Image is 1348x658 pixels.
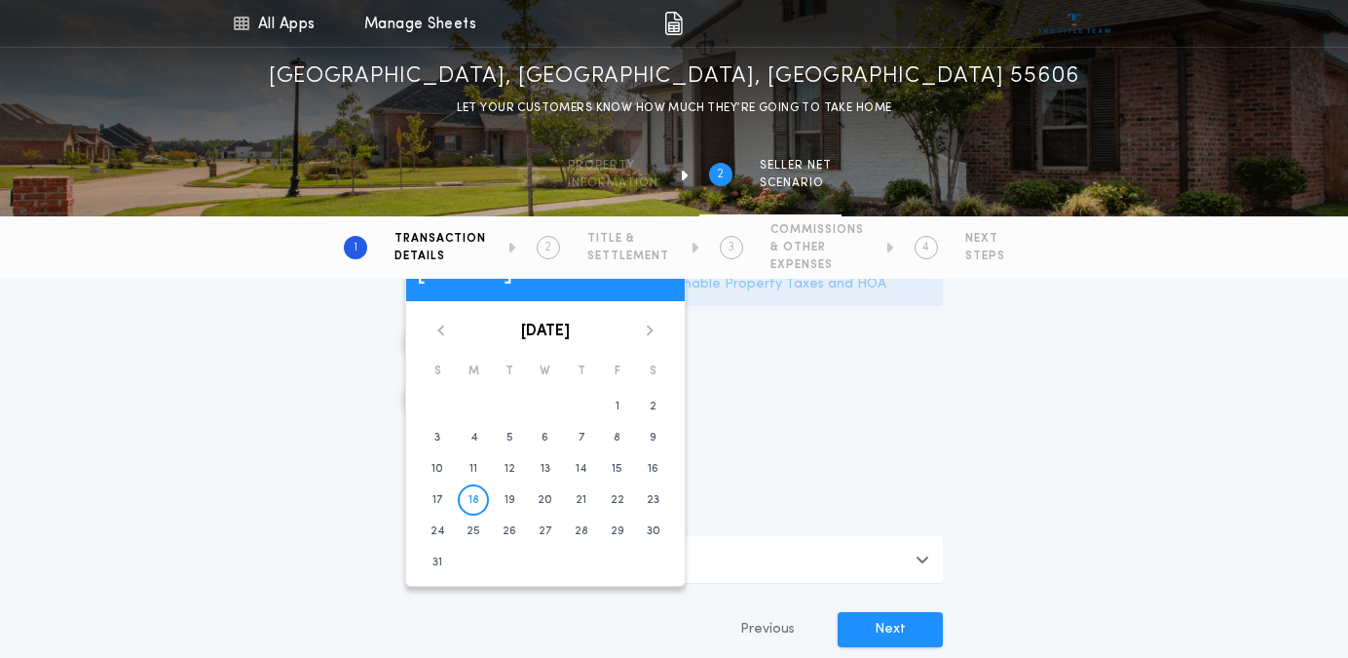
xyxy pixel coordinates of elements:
button: 15 [602,453,633,484]
time: 27 [539,523,551,539]
button: 14 [566,453,597,484]
time: 6 [542,430,548,445]
time: 1 [616,399,619,414]
time: 13 [541,461,550,477]
time: 29 [611,523,624,539]
button: 10 [422,453,453,484]
time: 9 [650,430,656,445]
button: 24 [422,516,453,547]
span: Property [568,158,658,174]
button: 29 [602,516,633,547]
button: 18 [458,484,489,516]
time: 7 [579,430,584,445]
button: 19 [494,484,525,516]
time: 25 [467,523,480,539]
div: T [563,360,599,383]
time: 18 [468,492,479,508]
button: 3 [422,422,453,453]
time: 19 [505,492,515,508]
h2: 3 [728,240,734,255]
button: 12 [494,453,525,484]
time: 8 [614,430,620,445]
button: [DATE] [521,320,570,343]
time: 26 [503,523,516,539]
span: SETTLEMENT [587,249,669,264]
time: 21 [576,492,586,508]
button: 2 [638,391,669,422]
time: 10 [431,461,443,477]
time: 15 [612,461,622,477]
img: vs-icon [1038,14,1111,33]
div: M [456,360,492,383]
button: 7 [566,422,597,453]
button: 21 [566,484,597,516]
time: 20 [538,492,552,508]
button: 25 [458,516,489,547]
time: 17 [432,492,442,508]
button: 16 [638,453,669,484]
time: 24 [431,523,444,539]
button: 9 [638,422,669,453]
div: F [599,360,635,383]
time: 28 [575,523,588,539]
time: 12 [505,461,515,477]
span: information [568,175,658,191]
button: 28 [566,516,597,547]
span: SCENARIO [760,175,832,191]
button: 1 [602,391,633,422]
button: 13 [530,453,561,484]
time: 16 [648,461,658,477]
time: 3 [434,430,440,445]
button: 22 [602,484,633,516]
time: 11 [469,461,477,477]
button: 31 [422,547,453,578]
button: 5 [494,422,525,453]
time: 23 [647,492,659,508]
span: & OTHER [770,240,864,255]
div: W [528,360,564,383]
button: Next [838,612,943,647]
button: 17 [422,484,453,516]
div: S [420,360,456,383]
h2: 1 [354,240,357,255]
button: 27 [530,516,561,547]
h2: 2 [717,167,724,182]
span: TRANSACTION [394,231,486,247]
button: 30 [638,516,669,547]
button: 8 [602,422,633,453]
img: img [664,12,683,35]
h2: 2 [544,240,551,255]
button: Previous [701,612,834,647]
button: 26 [494,516,525,547]
div: S [635,360,671,383]
button: 23 [638,484,669,516]
button: 20 [530,484,561,516]
time: 14 [576,461,586,477]
time: 2 [650,399,656,414]
span: COMMISSIONS [770,222,864,238]
div: T [492,360,528,383]
span: SELLER NET [760,158,832,174]
span: EXPENSES [770,257,864,273]
h1: [GEOGRAPHIC_DATA], [GEOGRAPHIC_DATA], [GEOGRAPHIC_DATA] 55606 [269,61,1079,93]
button: 11 [458,453,489,484]
time: 5 [506,430,513,445]
span: STEPS [965,249,1005,264]
span: NEXT [965,231,1005,247]
button: 6 [530,422,561,453]
p: LET YOUR CUSTOMERS KNOW HOW MUCH THEY’RE GOING TO TAKE HOME [457,98,892,118]
time: 31 [432,555,442,570]
time: 30 [647,523,660,539]
button: 4 [458,422,489,453]
time: 4 [470,430,477,445]
time: 22 [611,492,624,508]
span: DETAILS [394,249,486,264]
span: TITLE & [587,231,669,247]
h2: 4 [922,240,929,255]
